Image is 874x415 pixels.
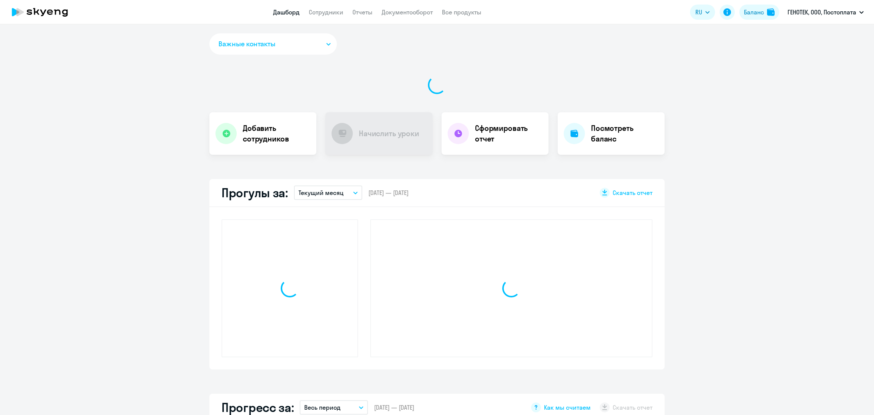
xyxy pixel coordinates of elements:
span: Скачать отчет [613,189,652,197]
a: Дашборд [273,8,300,16]
div: Баланс [744,8,764,17]
a: Сотрудники [309,8,343,16]
p: ГЕНОТЕК, ООО, Постоплата [788,8,856,17]
a: Отчеты [352,8,373,16]
h2: Прогресс за: [222,400,294,415]
button: Текущий месяц [294,185,362,200]
h4: Посмотреть баланс [591,123,659,144]
h4: Сформировать отчет [475,123,542,144]
img: balance [767,8,775,16]
p: Весь период [304,403,341,412]
p: Текущий месяц [299,188,344,197]
span: Как мы считаем [544,403,591,412]
button: Балансbalance [739,5,779,20]
button: ГЕНОТЕК, ООО, Постоплата [784,3,868,21]
button: Важные контакты [209,33,337,55]
h2: Прогулы за: [222,185,288,200]
button: RU [690,5,715,20]
span: Важные контакты [218,39,275,49]
h4: Начислить уроки [359,128,419,139]
h4: Добавить сотрудников [243,123,310,144]
span: RU [695,8,702,17]
span: [DATE] — [DATE] [374,403,414,412]
a: Все продукты [442,8,481,16]
a: Документооборот [382,8,433,16]
button: Весь период [300,400,368,415]
span: [DATE] — [DATE] [368,189,409,197]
